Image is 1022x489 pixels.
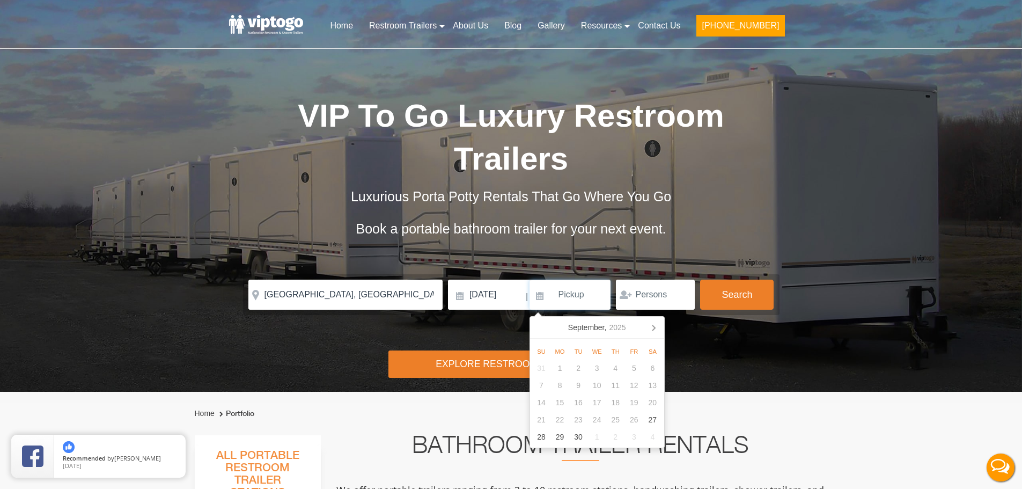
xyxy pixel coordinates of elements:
div: 3 [587,360,606,377]
div: 1 [587,428,606,446]
i: 2025 [609,321,626,334]
div: 8 [550,377,569,394]
div: Mo [550,345,569,358]
button: [PHONE_NUMBER] [696,15,784,37]
img: thumbs up icon [63,441,75,453]
div: 16 [569,394,588,411]
img: Review Rating [22,446,43,467]
div: 4 [606,360,625,377]
div: 27 [643,411,662,428]
div: 3 [625,428,644,446]
input: Delivery [448,280,525,310]
div: 15 [550,394,569,411]
div: 7 [532,377,551,394]
span: [DATE] [63,462,82,470]
span: by [63,455,177,463]
span: VIP To Go Luxury Restroom Trailers [298,98,724,177]
a: Home [322,14,361,38]
span: Recommended [63,454,106,462]
div: 4 [643,428,662,446]
div: Tu [569,345,588,358]
div: Explore Restroom Trailers [388,351,634,378]
div: 17 [587,394,606,411]
div: 30 [569,428,588,446]
div: 25 [606,411,625,428]
div: We [587,345,606,358]
div: 20 [643,394,662,411]
div: Th [606,345,625,358]
div: 21 [532,411,551,428]
a: Gallery [530,14,573,38]
div: Sa [643,345,662,358]
div: 12 [625,377,644,394]
div: 11 [606,377,625,394]
a: Contact Us [630,14,688,38]
div: 9 [569,377,588,394]
h2: Bathroom Trailer Rentals [335,435,826,461]
input: Persons [616,280,695,310]
div: Fr [625,345,644,358]
div: 14 [532,394,551,411]
a: Restroom Trailers [361,14,445,38]
input: Pickup [530,280,611,310]
div: 24 [587,411,606,428]
a: [PHONE_NUMBER] [688,14,792,43]
div: 22 [550,411,569,428]
button: Search [700,280,774,310]
a: Resources [573,14,630,38]
div: 10 [587,377,606,394]
div: Su [532,345,551,358]
div: 18 [606,394,625,411]
a: About Us [445,14,496,38]
div: 5 [625,360,644,377]
div: 23 [569,411,588,428]
div: 13 [643,377,662,394]
div: 26 [625,411,644,428]
span: Book a portable bathroom trailer for your next event. [356,221,666,236]
div: 29 [550,428,569,446]
input: Where do you need your restroom? [248,280,443,310]
div: 28 [532,428,551,446]
div: 6 [643,360,662,377]
a: Blog [496,14,530,38]
div: 19 [625,394,644,411]
li: Portfolio [217,407,254,420]
div: September, [564,319,630,336]
div: 2 [606,428,625,446]
span: Luxurious Porta Potty Rentals That Go Where You Go [351,189,671,204]
div: 1 [550,360,569,377]
span: [PERSON_NAME] [114,454,161,462]
span: | [526,280,528,314]
button: Live Chat [979,446,1022,489]
div: 31 [532,360,551,377]
div: 2 [569,360,588,377]
a: Home [195,409,215,418]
